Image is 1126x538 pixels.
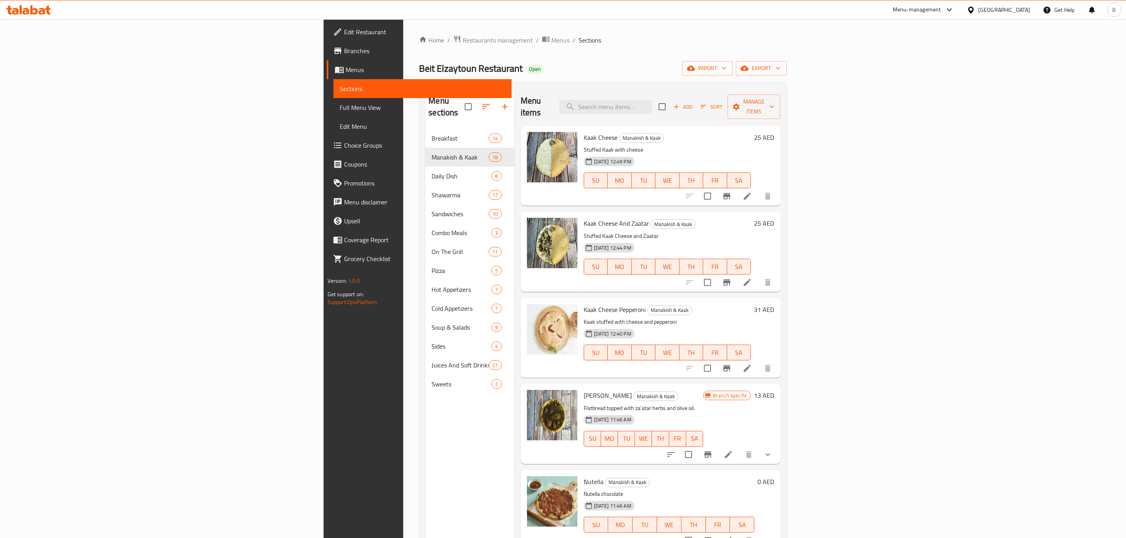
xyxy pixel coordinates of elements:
[608,259,632,275] button: MO
[425,148,514,167] div: Manakish & Kaak18
[425,167,514,186] div: Daily Dish8
[763,450,772,459] svg: Show Choices
[489,134,501,143] div: items
[709,519,727,531] span: FR
[492,267,501,275] span: 5
[635,431,652,447] button: WE
[432,304,491,313] span: Cold Appetizers
[425,129,514,148] div: Breakfast14
[536,35,539,45] li: /
[591,416,635,423] span: [DATE] 11:46 AM
[632,173,656,188] button: TU
[460,98,476,115] span: Select all sections
[706,175,724,186] span: FR
[492,305,501,312] span: 7
[661,445,680,464] button: sort-choices
[703,345,727,360] button: FR
[344,46,505,56] span: Branches
[893,5,941,15] div: Menu-management
[730,347,748,358] span: SA
[635,347,653,358] span: TU
[492,343,501,350] span: 4
[489,135,501,142] span: 14
[733,519,751,531] span: SA
[683,347,700,358] span: TH
[344,27,505,37] span: Edit Restaurant
[492,173,501,180] span: 8
[584,145,751,155] p: Stuffed Kaak with cheese
[526,66,544,72] span: Open
[327,230,512,249] a: Coverage Report
[635,175,653,186] span: TU
[679,259,704,275] button: TH
[621,433,632,444] span: TU
[491,285,501,294] div: items
[527,476,577,527] img: Nutella
[689,63,726,73] span: import
[659,347,676,358] span: WE
[328,276,347,286] span: Version:
[727,173,751,188] button: SA
[333,117,512,136] a: Edit Menu
[492,229,501,237] span: 3
[618,431,635,447] button: TU
[432,247,489,256] span: On The Grill
[632,345,656,360] button: TU
[491,304,501,313] div: items
[632,259,656,275] button: TU
[492,380,501,388] span: 2
[495,97,514,116] button: Add section
[736,61,787,76] button: export
[492,324,501,331] span: 9
[491,323,501,332] div: items
[573,35,575,45] li: /
[584,317,751,327] p: Kaak stuffed with cheese and pepperoni
[344,160,505,169] span: Coupons
[584,517,609,532] button: SU
[432,152,489,162] span: Manakish & Kaak
[701,102,722,111] span: Sort
[425,126,514,397] nav: Menu sections
[521,95,550,119] h2: Menu items
[727,345,751,360] button: SA
[344,235,505,245] span: Coverage Report
[432,134,489,143] span: Breakfast
[591,158,635,165] span: [DATE] 12:49 PM
[686,431,703,447] button: SA
[344,141,505,150] span: Choice Groups
[730,517,754,532] button: SA
[526,65,544,74] div: Open
[579,35,601,45] span: Sections
[425,186,514,204] div: Shawarma17
[754,132,774,143] h6: 25 AED
[611,261,629,273] span: MO
[679,345,704,360] button: TH
[728,95,780,119] button: Manage items
[425,261,514,280] div: Pizza5
[591,502,635,510] span: [DATE] 11:46 AM
[698,445,717,464] button: Branch-specific-item
[425,204,514,223] div: Sandwiches10
[710,392,750,399] span: Branch specific
[655,345,679,360] button: WE
[432,360,489,370] div: Juices And Soft Drinks
[758,273,777,292] button: delete
[679,173,704,188] button: TH
[657,517,681,532] button: WE
[608,517,633,532] button: MO
[584,304,646,315] span: Kaak Cheese Pepperoni
[669,431,686,447] button: FR
[327,193,512,211] a: Menu disclaimer
[432,190,489,200] span: Shawarma
[680,446,697,463] span: Select to update
[638,433,649,444] span: WE
[327,211,512,230] a: Upsell
[527,218,577,268] img: Kaak Cheese And Zaatar
[432,228,491,237] span: Combo Meals
[587,519,605,531] span: SU
[634,392,678,401] span: Manakish & Kaak
[619,134,664,143] div: Manakish & Kaak
[587,433,598,444] span: SU
[527,304,577,354] img: Kaak Cheese Pepperoni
